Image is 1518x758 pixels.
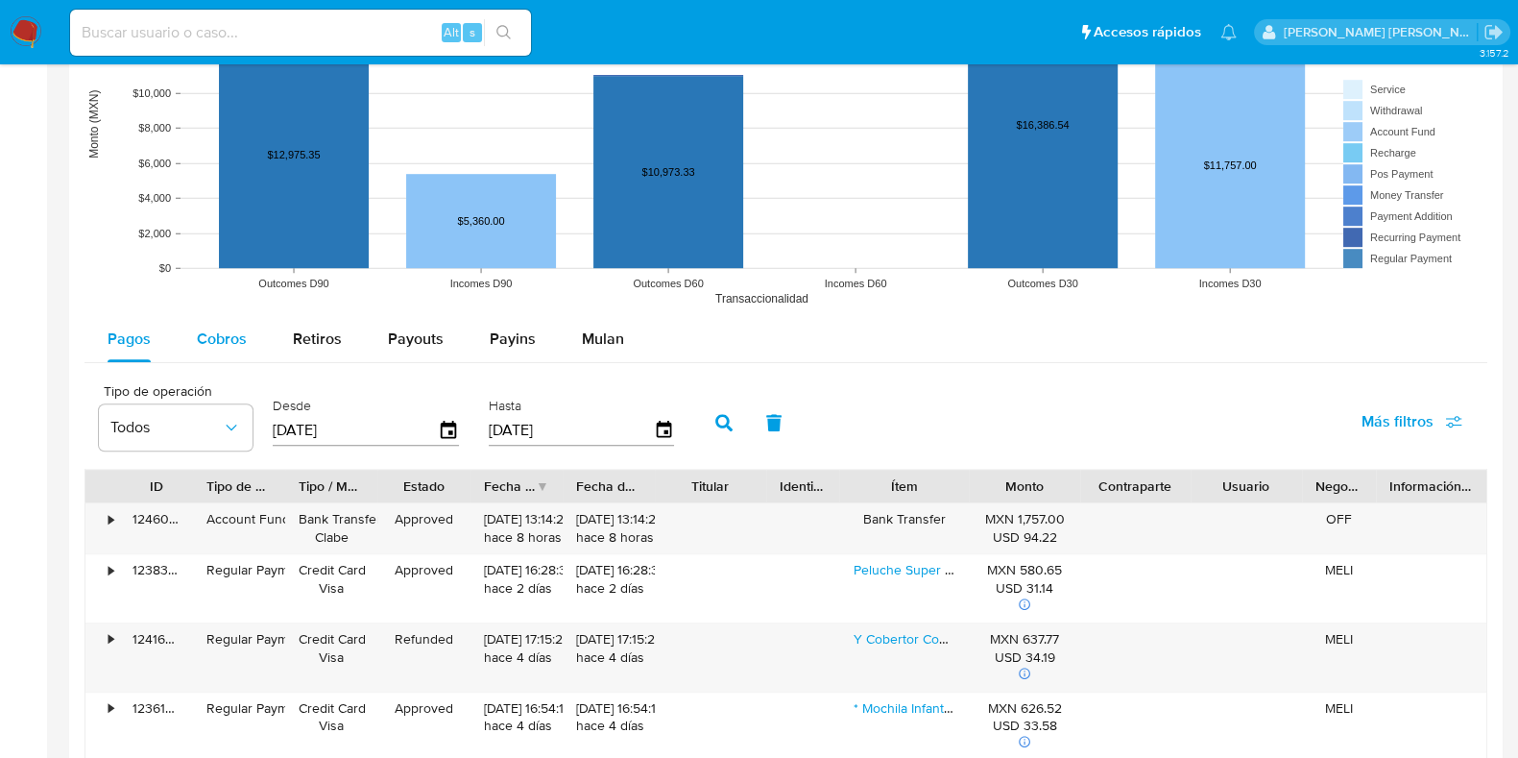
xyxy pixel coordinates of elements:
[470,23,475,41] span: s
[1220,24,1237,40] a: Notificaciones
[70,20,531,45] input: Buscar usuario o caso...
[1284,23,1478,41] p: daniela.lagunesrodriguez@mercadolibre.com.mx
[484,19,523,46] button: search-icon
[1094,22,1201,42] span: Accesos rápidos
[444,23,459,41] span: Alt
[1479,45,1508,61] span: 3.157.2
[1483,22,1504,42] a: Salir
